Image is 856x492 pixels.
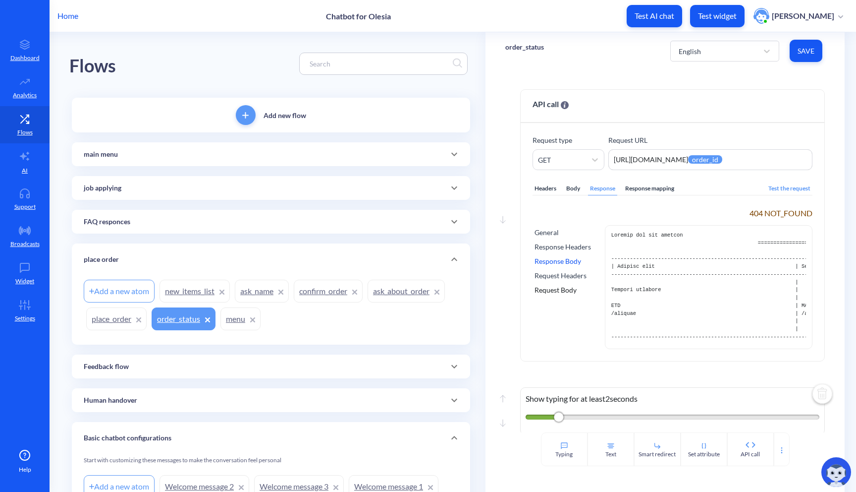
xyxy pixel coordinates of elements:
[72,422,470,454] div: Basic chatbot configurations
[611,232,806,349] pre: Loremip dol sit ametcon ======================= -------------------------------------------------...
[84,183,121,193] p: job applying
[10,54,40,62] p: Dashboard
[10,240,40,248] p: Broadcasts
[84,280,155,303] div: Add a new atom
[821,457,851,487] img: copilot-icon.svg
[72,142,470,166] div: main menu
[84,362,129,372] p: Feedback flow
[17,128,33,137] p: Flows
[535,242,591,252] div: Response Headers
[505,42,544,52] p: order_status
[264,110,306,121] p: Add new flow
[326,11,391,21] p: Chatbot for Olesia
[72,388,470,412] div: Human handover
[220,307,261,330] a: menu
[535,285,591,295] div: Request Body
[72,355,470,378] div: Feedback flow
[749,7,848,25] button: user photo[PERSON_NAME]
[588,182,617,195] div: Response
[627,5,682,27] button: Test AI chat
[533,135,604,145] p: Request type
[84,395,137,406] p: Human handover
[69,52,116,80] div: Flows
[72,210,470,234] div: FAQ responces
[15,314,35,323] p: Settings
[368,280,445,303] a: ask_about_order
[535,270,591,281] div: Request Headers
[86,307,147,330] a: place_order
[22,166,28,175] p: AI
[564,182,582,195] div: Body
[698,11,737,21] p: Test widget
[236,105,256,125] button: add
[72,176,470,200] div: job applying
[535,256,591,266] div: Response Body
[790,40,822,62] button: Save
[605,450,616,459] div: Text
[84,433,171,443] p: Basic chatbot configurations
[15,277,34,286] p: Widget
[84,217,130,227] p: FAQ responces
[535,227,591,238] div: General
[84,149,118,160] p: main menu
[152,307,215,330] a: order_status
[555,450,573,459] div: Typing
[688,450,720,459] div: Set attribute
[84,456,458,473] div: Start with customizing these messages to make the conversation feel personal
[160,280,230,303] a: new_items_list
[533,98,569,110] span: API call
[623,182,676,195] div: Response mapping
[533,207,813,219] div: 404 NOT_FOUND
[766,182,812,195] div: Test the request
[679,46,701,56] div: English
[753,8,769,24] img: user photo
[639,450,676,459] div: Smart redirect
[798,46,814,56] span: Save
[526,393,820,405] p: Show typing for at least 2 seconds
[235,280,289,303] a: ask_name
[690,5,745,27] button: Test widget
[84,254,119,265] p: place order
[14,202,36,211] p: Support
[608,135,813,145] p: Request URL
[608,149,813,170] textarea: https://[DOMAIN_NAME]/json/1?order_id={{order_id}}
[57,10,78,22] p: Home
[72,244,470,275] div: place order
[772,10,834,21] p: [PERSON_NAME]
[19,465,31,474] span: Help
[294,280,363,303] a: confirm_order
[741,450,760,459] div: API call
[635,11,674,21] p: Test AI chat
[538,155,551,165] div: GET
[13,91,37,100] p: Analytics
[305,58,453,69] input: Search
[533,182,558,195] div: Headers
